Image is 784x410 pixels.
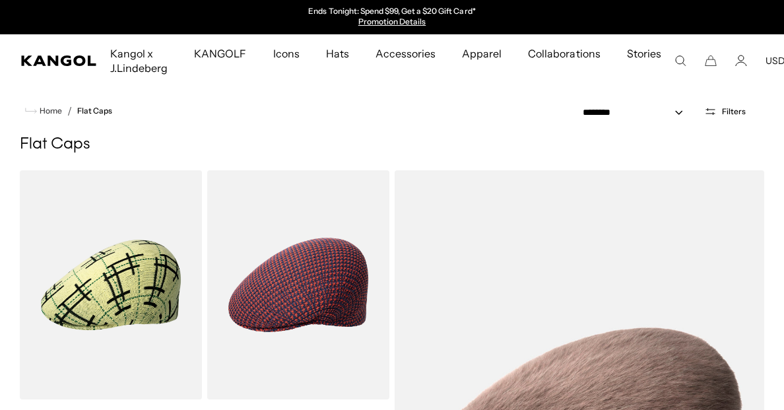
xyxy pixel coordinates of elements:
a: Account [735,55,747,67]
a: Home [25,105,62,117]
button: Open filters [696,106,754,118]
div: 1 of 2 [256,7,528,28]
img: Grid Knit 504 [207,170,389,399]
span: Apparel [462,34,502,73]
div: Announcement [256,7,528,28]
a: Kangol [21,55,97,66]
li: / [62,103,72,119]
a: Promotion Details [358,17,426,26]
img: Broken Tartan 507 [20,170,202,399]
a: Stories [614,34,674,87]
a: Apparel [449,34,515,73]
a: Accessories [362,34,449,73]
span: Home [37,106,62,116]
span: Accessories [376,34,436,73]
span: Filters [722,107,746,116]
a: KANGOLF [181,34,259,73]
h1: Flat Caps [20,135,764,154]
span: Hats [326,34,349,73]
span: Collaborations [528,34,600,73]
p: Ends Tonight: Spend $99, Get a $20 Gift Card* [308,7,475,17]
span: Icons [273,34,300,73]
summary: Search here [674,55,686,67]
span: KANGOLF [194,34,246,73]
a: Hats [313,34,362,73]
slideshow-component: Announcement bar [256,7,528,28]
button: Cart [705,55,717,67]
span: Kangol x J.Lindeberg [110,34,168,87]
a: Flat Caps [77,106,112,116]
a: Collaborations [515,34,613,73]
span: Stories [627,34,661,87]
select: Sort by: Featured [577,106,696,120]
a: Icons [260,34,313,73]
a: Kangol x J.Lindeberg [97,34,181,87]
